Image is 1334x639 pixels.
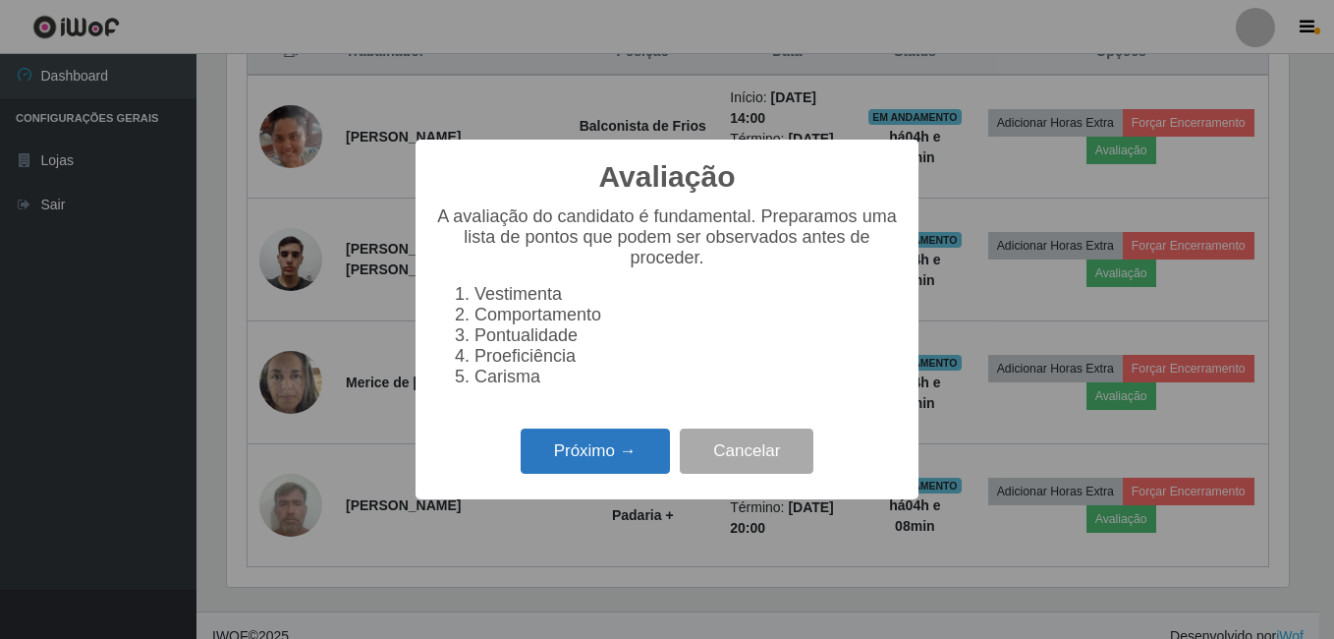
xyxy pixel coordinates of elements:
p: A avaliação do candidato é fundamental. Preparamos uma lista de pontos que podem ser observados a... [435,206,899,268]
li: Pontualidade [474,325,899,346]
li: Carisma [474,367,899,387]
button: Cancelar [680,429,813,475]
button: Próximo → [521,429,670,475]
li: Proeficiência [474,346,899,367]
h2: Avaliação [599,159,736,195]
li: Comportamento [474,305,899,325]
li: Vestimenta [474,284,899,305]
